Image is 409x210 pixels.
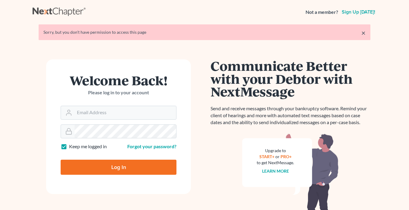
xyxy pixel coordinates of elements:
a: PRO+ [281,154,292,159]
p: Send and receive messages through your bankruptcy software. Remind your client of hearings and mo... [211,105,370,126]
a: × [361,29,366,36]
input: Log In [61,160,176,175]
label: Keep me logged in [69,143,107,150]
a: Learn more [262,168,289,174]
div: Upgrade to [257,148,294,154]
span: or [275,154,280,159]
div: to get NextMessage. [257,160,294,166]
strong: Not a member? [306,9,338,16]
input: Email Address [75,106,176,119]
a: START+ [259,154,274,159]
p: Please log in to your account [61,89,176,96]
div: Sorry, but you don't have permission to access this page [43,29,366,35]
h1: Communicate Better with your Debtor with NextMessage [211,59,370,98]
a: Sign up [DATE]! [341,10,376,14]
h1: Welcome Back! [61,74,176,87]
a: Forgot your password? [127,143,176,149]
